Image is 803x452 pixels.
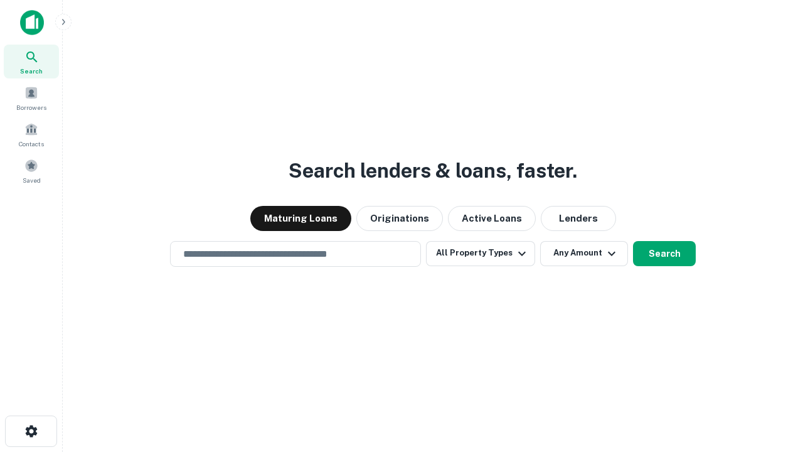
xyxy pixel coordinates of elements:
[356,206,443,231] button: Originations
[633,241,696,266] button: Search
[20,66,43,76] span: Search
[4,81,59,115] a: Borrowers
[740,311,803,372] iframe: Chat Widget
[448,206,536,231] button: Active Loans
[540,241,628,266] button: Any Amount
[426,241,535,266] button: All Property Types
[250,206,351,231] button: Maturing Loans
[16,102,46,112] span: Borrowers
[23,175,41,185] span: Saved
[4,154,59,188] a: Saved
[541,206,616,231] button: Lenders
[289,156,577,186] h3: Search lenders & loans, faster.
[19,139,44,149] span: Contacts
[20,10,44,35] img: capitalize-icon.png
[4,117,59,151] a: Contacts
[4,45,59,78] a: Search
